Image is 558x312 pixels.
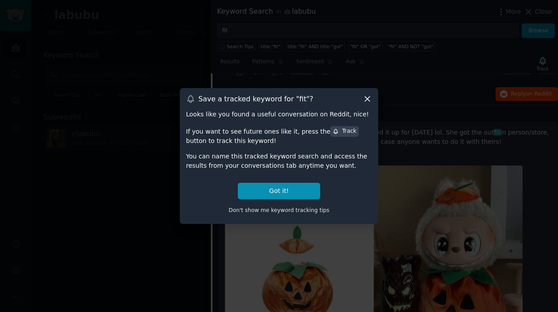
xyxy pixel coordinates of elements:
[186,110,372,119] div: Looks like you found a useful conversation on Reddit, nice!
[186,125,372,146] div: If you want to see future ones like it, press the button to track this keyword!
[198,94,313,104] h3: Save a tracked keyword for " fit "?
[238,183,320,199] button: Got it!
[333,127,356,135] div: Track
[186,152,372,170] div: You can name this tracked keyword search and access the results from your conversations tab anyti...
[229,207,329,213] span: Don't show me keyword tracking tips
